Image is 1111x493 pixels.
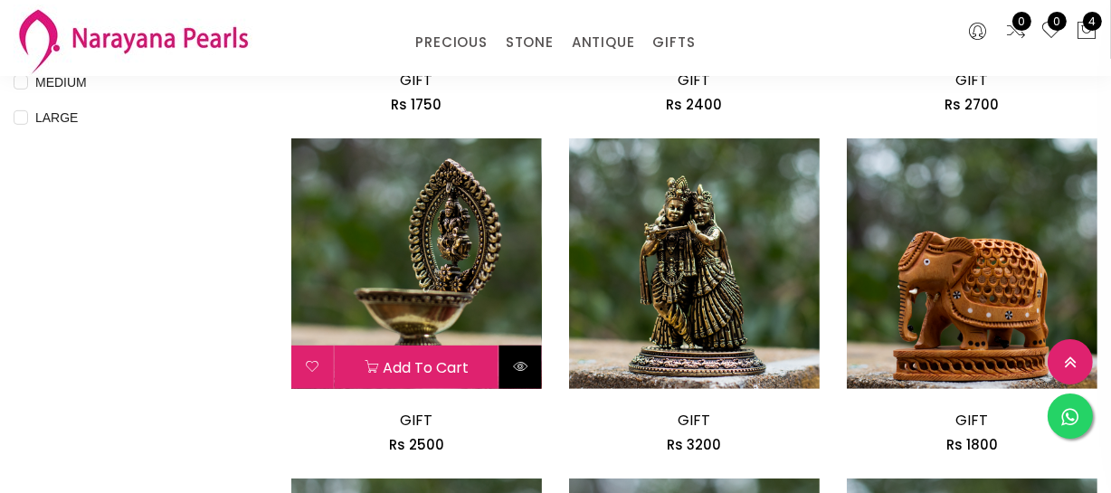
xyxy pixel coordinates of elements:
span: Rs 2500 [389,435,444,454]
a: ANTIQUE [572,29,635,56]
a: STONE [506,29,554,56]
span: 4 [1083,12,1102,31]
a: GIFT [678,410,710,431]
a: GIFT [678,70,710,90]
a: GIFT [400,70,432,90]
span: LARGE [28,108,85,128]
span: Rs 2700 [945,95,999,114]
a: GIFT [955,410,988,431]
span: Rs 2400 [666,95,722,114]
a: 0 [1005,20,1027,43]
a: 0 [1040,20,1062,43]
span: MEDIUM [28,72,94,92]
a: GIFT [400,410,432,431]
button: 4 [1076,20,1097,43]
a: GIFT [955,70,988,90]
button: Quick View [499,346,542,389]
span: 0 [1048,12,1067,31]
span: Rs 1800 [946,435,998,454]
a: PRECIOUS [415,29,487,56]
span: Rs 1750 [391,95,442,114]
span: 0 [1012,12,1031,31]
button: Add to wishlist [291,346,334,389]
a: GIFTS [652,29,695,56]
button: Add to cart [335,346,499,389]
span: Rs 3200 [667,435,721,454]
